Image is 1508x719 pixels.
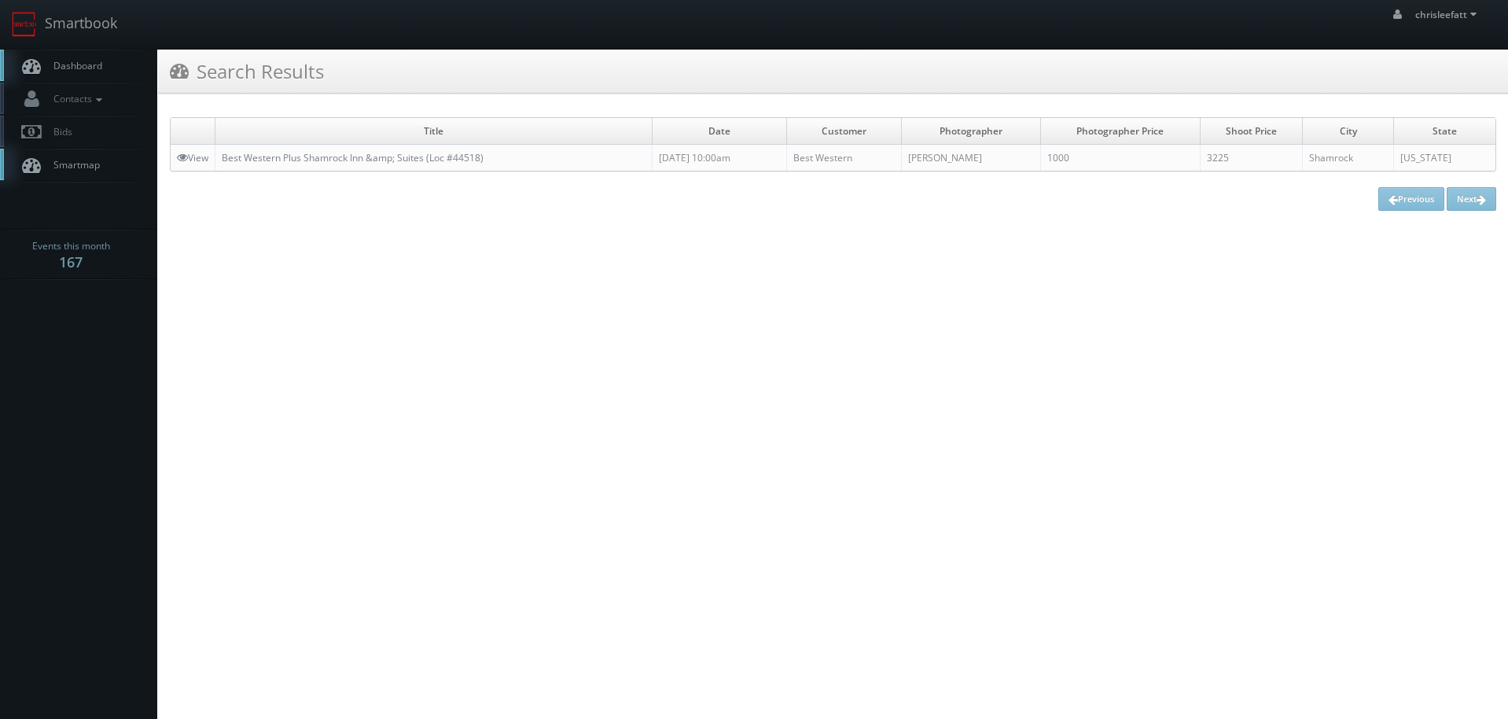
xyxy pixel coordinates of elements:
td: 1000 [1040,145,1200,171]
td: Photographer [902,118,1040,145]
span: Bids [46,125,72,138]
span: Dashboard [46,59,102,72]
span: Contacts [46,92,106,105]
a: View [177,151,208,164]
td: Best Western [787,145,902,171]
td: Shoot Price [1200,118,1302,145]
td: State [1394,118,1495,145]
td: Customer [787,118,902,145]
span: Smartmap [46,158,100,171]
strong: 167 [59,253,83,271]
a: Best Western Plus Shamrock Inn &amp; Suites (Loc #44518) [222,151,484,164]
td: Date [652,118,787,145]
td: Photographer Price [1040,118,1200,145]
td: [DATE] 10:00am [652,145,787,171]
span: chrisleefatt [1415,8,1481,21]
img: smartbook-logo.png [12,12,37,37]
td: 3225 [1200,145,1302,171]
td: [PERSON_NAME] [902,145,1040,171]
td: City [1303,118,1394,145]
td: [US_STATE] [1394,145,1495,171]
h3: Search Results [170,57,324,85]
td: Title [215,118,653,145]
td: Shamrock [1303,145,1394,171]
span: Events this month [32,238,110,254]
